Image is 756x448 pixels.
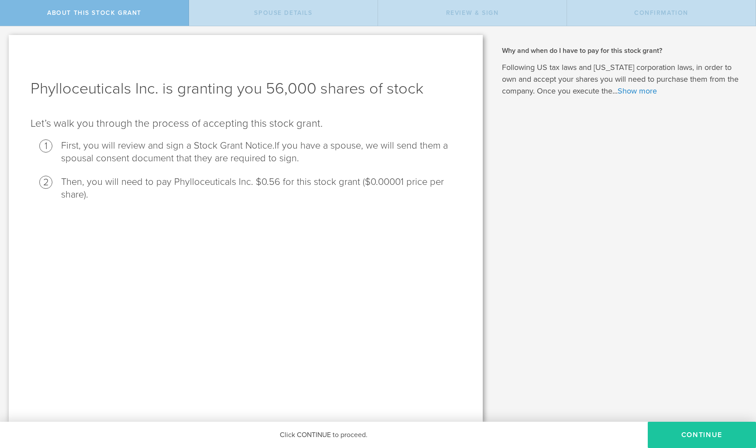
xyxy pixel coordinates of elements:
span: Review & Sign [446,9,499,17]
span: Spouse Details [254,9,312,17]
span: Confirmation [634,9,688,17]
span: About this stock grant [47,9,141,17]
p: Following US tax laws and [US_STATE] corporation laws, in order to own and accept your shares you... [502,62,743,97]
li: Then, you will need to pay Phylloceuticals Inc. $0.56 for this stock grant ($0.00001 price per sh... [61,176,461,201]
button: CONTINUE [648,422,756,448]
h1: Phylloceuticals Inc. is granting you 56,000 shares of stock [31,78,461,99]
a: Show more [618,86,657,96]
li: First, you will review and sign a Stock Grant Notice. [61,139,461,165]
h2: Why and when do I have to pay for this stock grant? [502,46,743,56]
p: Let’s walk you through the process of accepting this stock grant . [31,117,461,131]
